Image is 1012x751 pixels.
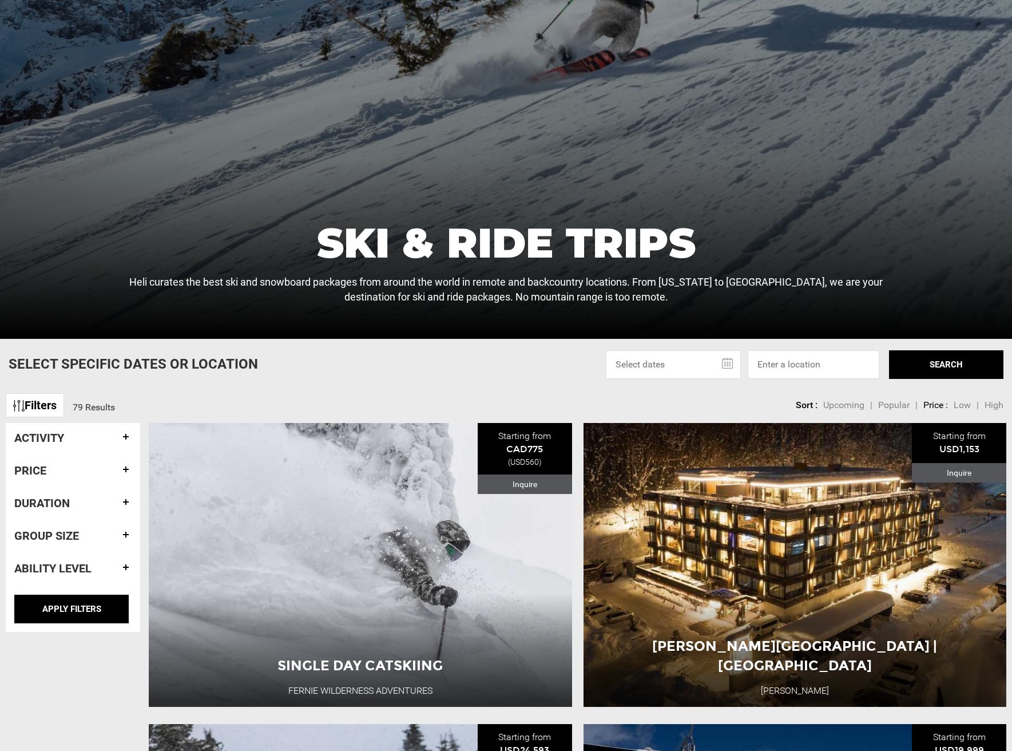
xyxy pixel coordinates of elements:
[870,399,872,412] li: |
[606,350,741,379] input: Select dates
[748,350,879,379] input: Enter a location
[923,399,948,412] li: Price :
[977,399,979,412] li: |
[14,464,132,477] h4: Price
[14,497,132,509] h4: Duration
[796,399,817,412] li: Sort :
[823,400,864,410] span: Upcoming
[14,562,132,575] h4: Ability Level
[954,400,971,410] span: Low
[878,400,910,410] span: Popular
[14,595,129,623] input: APPLY FILTERS
[14,529,132,542] h4: Group size
[13,400,25,412] img: btn-icon.svg
[14,432,132,444] h4: Activity
[915,399,918,412] li: |
[73,402,115,413] span: 79 Results
[6,393,64,418] a: Filters
[129,222,883,263] h1: Ski & Ride Trips
[889,350,1003,379] button: SEARCH
[9,354,258,374] p: Select Specific Dates Or Location
[129,275,883,304] p: Heli curates the best ski and snowboard packages from around the world in remote and backcountry ...
[985,400,1003,410] span: High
